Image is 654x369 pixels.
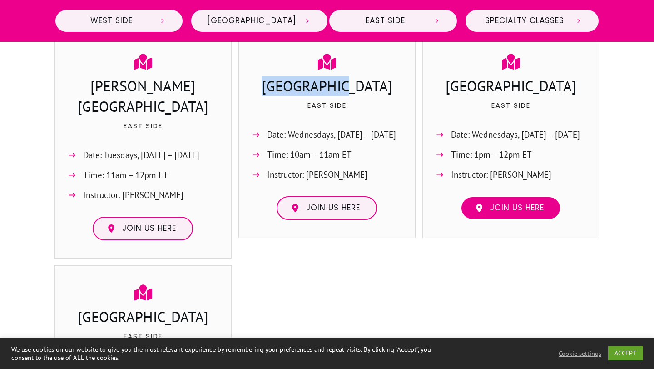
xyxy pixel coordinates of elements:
[451,167,551,182] span: Instructor: [PERSON_NAME]
[267,147,352,162] span: Time: 10am – 11am ET
[64,120,222,143] p: East Side
[207,16,297,26] span: [GEOGRAPHIC_DATA]
[345,16,426,26] span: East Side
[490,203,544,213] span: Join us here
[64,76,222,119] h3: [PERSON_NAME][GEOGRAPHIC_DATA]
[248,100,406,122] p: East Side
[306,203,360,213] span: Join us here
[93,217,193,240] a: Join us here
[83,188,183,203] span: Instructor: [PERSON_NAME]
[122,224,176,234] span: Join us here
[465,9,599,33] a: Specialty Classes
[83,168,168,183] span: Time: 11am – 12pm ET
[481,16,568,26] span: Specialty Classes
[54,9,183,33] a: West Side
[277,196,377,220] a: Join us here
[432,100,590,122] p: East Side
[64,307,222,329] h3: [GEOGRAPHIC_DATA]
[608,346,643,360] a: ACCEPT
[83,148,199,163] span: Date: Tuesdays, [DATE] – [DATE]
[190,9,328,33] a: [GEOGRAPHIC_DATA]
[432,76,590,99] h3: [GEOGRAPHIC_DATA]
[64,330,222,353] p: East Side
[11,345,453,362] div: We use cookies on our website to give you the most relevant experience by remembering your prefer...
[71,16,152,26] span: West Side
[559,349,601,358] a: Cookie settings
[267,127,396,142] span: Date: Wednesdays, [DATE] – [DATE]
[451,147,532,162] span: Time: 1pm – 12pm ET
[451,127,580,142] span: Date: Wednesdays, [DATE] – [DATE]
[267,167,367,182] span: Instructor: [PERSON_NAME]
[248,76,406,99] h3: [GEOGRAPHIC_DATA]
[328,9,458,33] a: East Side
[461,196,561,220] a: Join us here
